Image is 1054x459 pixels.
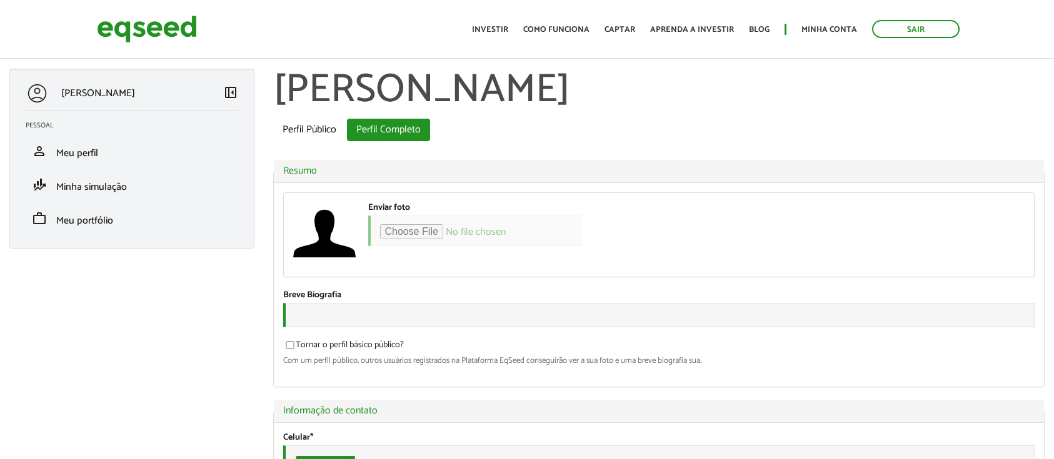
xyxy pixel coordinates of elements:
[56,212,113,229] span: Meu portfólio
[347,119,430,141] a: Perfil Completo
[283,166,1035,176] a: Resumo
[293,202,356,265] img: Foto de Pedro Aloysio Bragança
[523,26,590,34] a: Como funciona
[32,211,47,226] span: work
[650,26,734,34] a: Aprenda a investir
[223,85,238,100] span: left_panel_close
[293,202,356,265] a: Ver perfil do usuário.
[283,433,313,442] label: Celular
[26,211,238,226] a: workMeu portfólio
[273,69,1045,112] h1: [PERSON_NAME]
[32,144,47,159] span: person
[26,144,238,159] a: personMeu perfil
[749,26,770,34] a: Blog
[279,341,301,349] input: Tornar o perfil básico público?
[26,177,238,192] a: finance_modeMinha simulação
[16,202,248,235] li: Meu portfólio
[605,26,635,34] a: Captar
[283,341,404,353] label: Tornar o perfil básico público?
[16,134,248,168] li: Meu perfil
[56,179,127,195] span: Minha simulação
[97,12,197,46] img: EqSeed
[283,406,1035,416] a: Informação de contato
[61,87,135,99] p: [PERSON_NAME]
[472,26,508,34] a: Investir
[310,430,313,445] span: Este campo é obrigatório.
[273,119,346,141] a: Perfil Público
[26,122,248,129] h2: Pessoal
[32,177,47,192] span: finance_mode
[56,145,98,162] span: Meu perfil
[283,357,1035,365] div: Com um perfil público, outros usuários registrados na Plataforma EqSeed conseguirão ver a sua fot...
[872,20,960,38] a: Sair
[223,85,238,102] a: Colapsar menu
[368,204,410,212] label: Enviar foto
[16,168,248,202] li: Minha simulação
[283,291,341,300] label: Breve Biografia
[801,26,857,34] a: Minha conta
